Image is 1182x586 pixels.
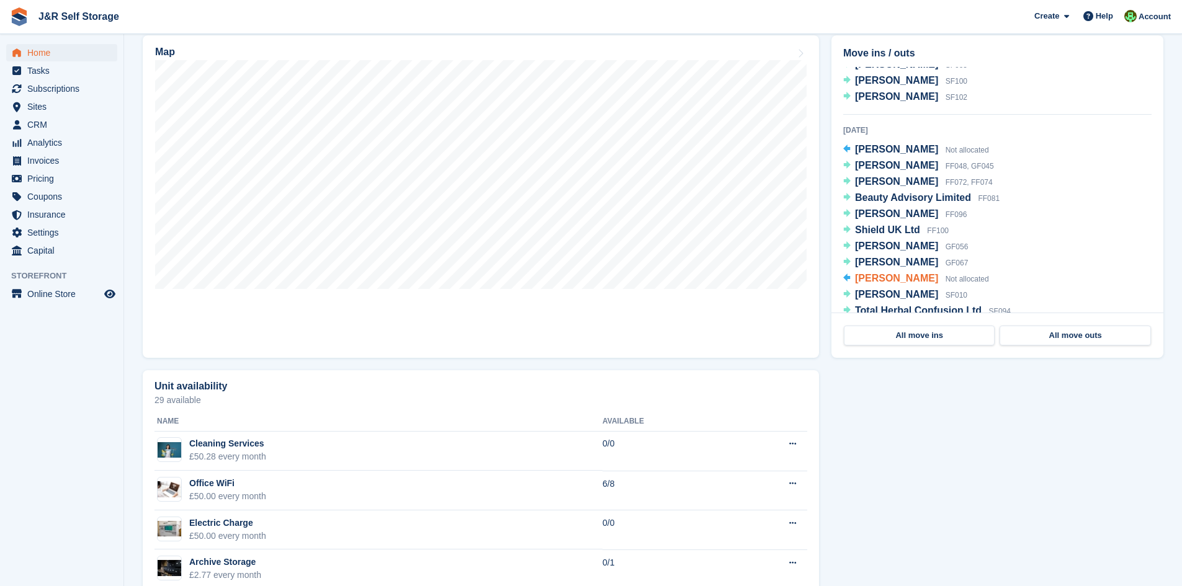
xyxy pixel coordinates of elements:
a: Total Herbal Confusion Ltd SF094 [843,303,1011,319]
div: Office WiFi [189,477,266,490]
div: £50.28 every month [189,450,266,463]
h2: Unit availability [154,381,227,392]
h2: Move ins / outs [843,46,1152,61]
a: menu [6,44,117,61]
span: Storefront [11,270,123,282]
span: Coupons [27,188,102,205]
a: [PERSON_NAME] SF102 [843,89,967,105]
span: Analytics [27,134,102,151]
a: menu [6,224,117,241]
span: SF102 [946,93,967,102]
td: 0/0 [602,431,728,471]
span: [PERSON_NAME] [855,75,938,86]
span: FF096 [946,210,967,219]
img: electricmeter.jpg [158,521,181,537]
a: [PERSON_NAME] GF067 [843,255,968,271]
span: [PERSON_NAME] [855,241,938,251]
h2: Map [155,47,175,58]
a: Shield UK Ltd FF100 [843,223,949,239]
span: Not allocated [946,146,989,154]
span: [PERSON_NAME] [855,91,938,102]
div: Electric Charge [189,517,266,530]
a: menu [6,152,117,169]
span: Home [27,44,102,61]
span: Create [1034,10,1059,22]
td: 0/0 [602,510,728,550]
span: [PERSON_NAME] [855,59,938,69]
span: FF100 [927,226,949,235]
span: [PERSON_NAME] [855,208,938,219]
span: SF100 [946,77,967,86]
a: [PERSON_NAME] SF010 [843,287,967,303]
a: Map [143,35,819,358]
th: Available [602,412,728,432]
a: menu [6,80,117,97]
span: Tasks [27,62,102,79]
span: SF094 [989,307,1011,316]
span: Beauty Advisory Limited [855,192,971,203]
span: Not allocated [946,275,989,283]
span: Sites [27,98,102,115]
span: Total Herbal Confusion Ltd [855,305,982,316]
div: £50.00 every month [189,490,266,503]
span: Help [1096,10,1113,22]
span: GF067 [946,259,969,267]
a: [PERSON_NAME] Not allocated [843,142,989,158]
a: Beauty Advisory Limited FF081 [843,190,1000,206]
a: menu [6,242,117,259]
img: wifi.jpg [158,481,181,497]
a: [PERSON_NAME] FF096 [843,206,967,223]
a: [PERSON_NAME] FF048, GF045 [843,158,994,174]
a: menu [6,98,117,115]
span: [PERSON_NAME] [855,144,938,154]
th: Name [154,412,602,432]
div: [DATE] [843,125,1152,136]
a: menu [6,116,117,133]
span: Settings [27,224,102,241]
td: 6/8 [602,471,728,510]
span: Shield UK Ltd [855,224,920,235]
a: menu [6,188,117,205]
a: menu [6,62,117,79]
div: £2.77 every month [189,569,261,582]
span: Pricing [27,170,102,187]
a: menu [6,170,117,187]
a: [PERSON_NAME] FF072, FF074 [843,174,993,190]
a: [PERSON_NAME] Not allocated [843,271,989,287]
span: FF072, FF074 [946,178,993,187]
span: Insurance [27,206,102,223]
span: GF056 [946,242,969,251]
div: £50.00 every month [189,530,266,543]
span: [PERSON_NAME] [855,160,938,171]
span: Invoices [27,152,102,169]
span: FF048, GF045 [946,162,994,171]
a: J&R Self Storage [34,6,124,27]
span: [PERSON_NAME] [855,289,938,300]
span: Online Store [27,285,102,303]
div: Cleaning Services [189,437,266,450]
span: CRM [27,116,102,133]
img: archivestorage.jpg [158,560,181,576]
span: Subscriptions [27,80,102,97]
span: FF081 [978,194,1000,203]
img: cleaning.jpg [158,442,181,458]
a: menu [6,206,117,223]
a: [PERSON_NAME] GF056 [843,239,968,255]
span: [PERSON_NAME] [855,273,938,283]
span: [PERSON_NAME] [855,176,938,187]
a: menu [6,285,117,303]
span: SF010 [946,291,967,300]
span: Account [1139,11,1171,23]
a: menu [6,134,117,151]
a: All move ins [844,326,995,345]
img: stora-icon-8386f47178a22dfd0bd8f6a31ec36ba5ce8667c1dd55bd0f319d3a0aa187defe.svg [10,7,29,26]
span: [PERSON_NAME] [855,257,938,267]
a: [PERSON_NAME] SF100 [843,73,967,89]
a: Preview store [102,286,117,301]
span: Capital [27,242,102,259]
div: Archive Storage [189,556,261,569]
a: All move outs [1000,326,1150,345]
span: SF005 [946,61,967,69]
p: 29 available [154,396,807,404]
img: Steve Pollicott [1124,10,1137,22]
